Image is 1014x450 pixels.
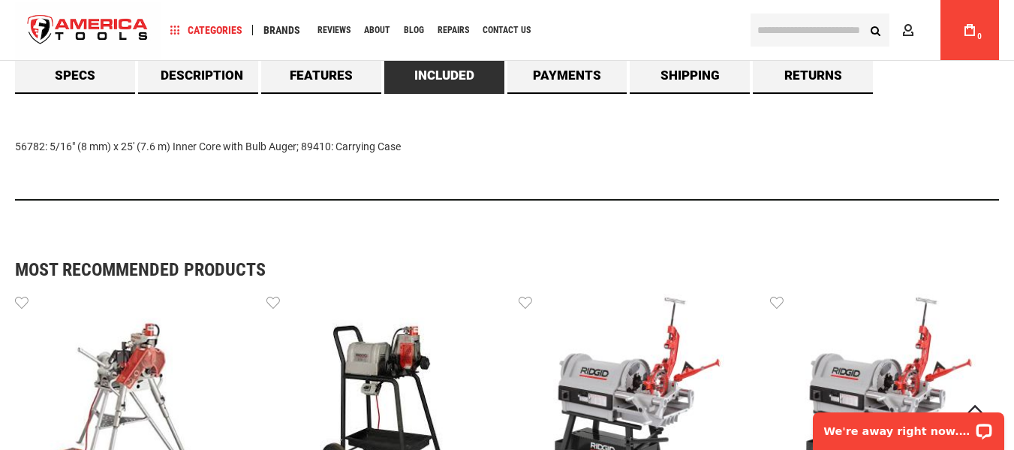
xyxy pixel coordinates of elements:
a: Repairs [431,20,476,41]
a: Contact Us [476,20,537,41]
span: 0 [977,32,982,41]
a: Brands [257,20,307,41]
a: Included [384,56,504,94]
a: Blog [397,20,431,41]
img: America Tools [15,2,161,59]
a: store logo [15,2,161,59]
span: Contact Us [483,26,531,35]
span: Repairs [438,26,469,35]
a: Description [138,56,258,94]
a: Specs [15,56,135,94]
a: Payments [507,56,627,94]
a: Features [261,56,381,94]
a: About [357,20,397,41]
button: Search [861,16,889,44]
span: Brands [263,25,300,35]
strong: Most Recommended Products [15,261,946,279]
iframe: LiveChat chat widget [803,403,1014,450]
a: Reviews [311,20,357,41]
span: About [364,26,390,35]
div: 56782: 5/16" (8 mm) x 25' (7.6 m) Inner Core with Bulb Auger; 89410: Carrying Case [15,94,999,201]
span: Reviews [317,26,351,35]
a: Categories [164,20,249,41]
a: Returns [753,56,873,94]
a: Shipping [630,56,750,94]
span: Blog [404,26,424,35]
span: Categories [170,25,242,35]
